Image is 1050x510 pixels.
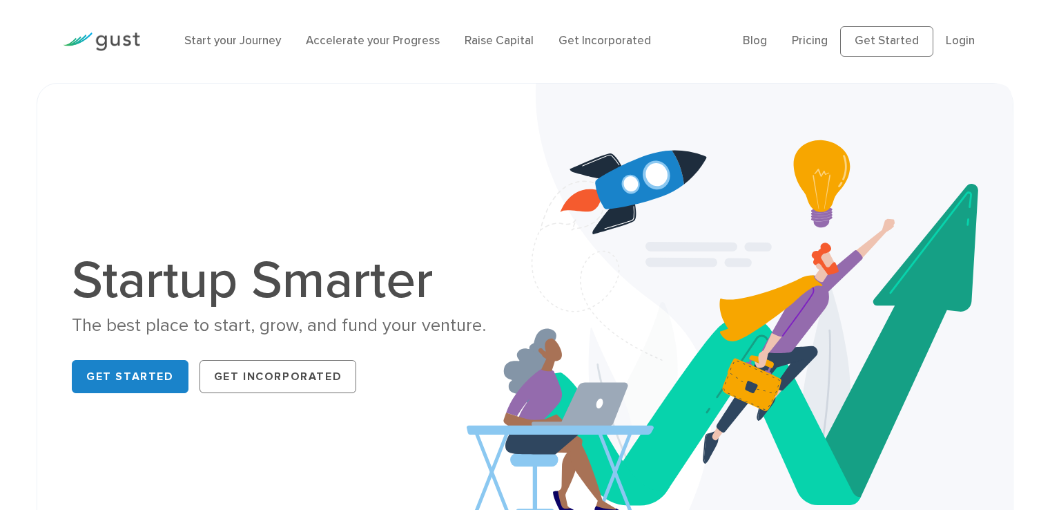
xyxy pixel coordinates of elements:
[465,34,534,48] a: Raise Capital
[63,32,140,51] img: Gust Logo
[200,360,357,393] a: Get Incorporated
[792,34,828,48] a: Pricing
[946,34,975,48] a: Login
[72,314,514,338] div: The best place to start, grow, and fund your venture.
[72,360,188,393] a: Get Started
[184,34,281,48] a: Start your Journey
[743,34,767,48] a: Blog
[72,254,514,307] h1: Startup Smarter
[558,34,651,48] a: Get Incorporated
[306,34,440,48] a: Accelerate your Progress
[840,26,933,57] a: Get Started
